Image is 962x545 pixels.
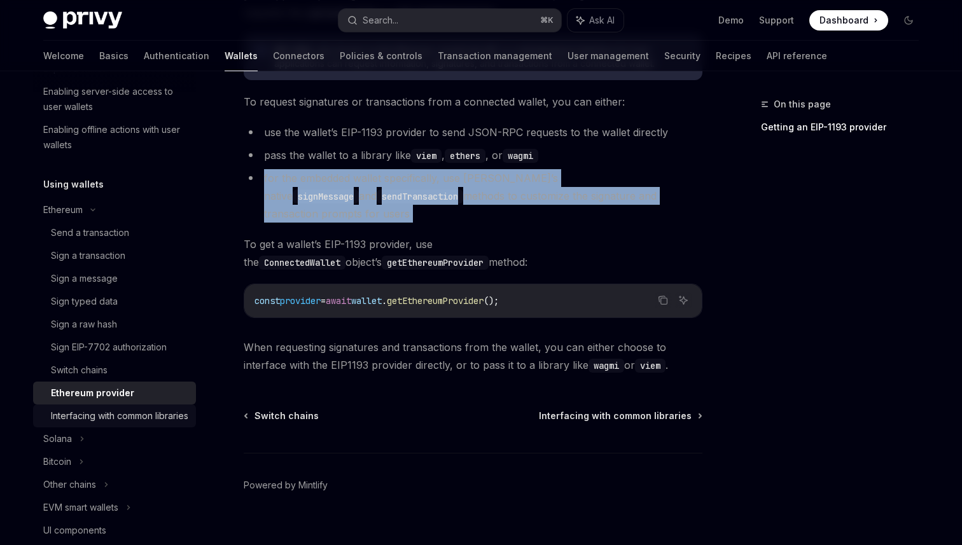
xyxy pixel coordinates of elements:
[51,340,167,355] div: Sign EIP-7702 authorization
[51,225,129,240] div: Send a transaction
[716,41,751,71] a: Recipes
[43,11,122,29] img: dark logo
[273,41,324,71] a: Connectors
[326,295,351,307] span: await
[43,202,83,217] div: Ethereum
[99,41,129,71] a: Basics
[382,256,489,270] code: getEthereumProvider
[655,292,671,308] button: Copy the contents from the code block
[51,362,108,378] div: Switch chains
[244,146,702,164] li: pass the wallet to a library like , , or
[51,294,118,309] div: Sign typed data
[33,290,196,313] a: Sign typed data
[484,295,499,307] span: ();
[144,41,209,71] a: Authentication
[445,149,485,163] code: ethers
[259,256,345,270] code: ConnectedWallet
[293,190,359,204] code: signMessage
[43,477,96,492] div: Other chains
[321,295,326,307] span: =
[382,295,387,307] span: .
[568,9,624,32] button: Ask AI
[43,523,106,538] div: UI components
[43,122,188,153] div: Enabling offline actions with user wallets
[33,382,196,404] a: Ethereum provider
[589,14,615,27] span: Ask AI
[33,519,196,542] a: UI components
[761,117,929,137] a: Getting an EIP-1193 provider
[664,41,701,71] a: Security
[351,295,382,307] span: wallet
[244,338,702,374] span: When requesting signatures and transactions from the wallet, you can either choose to interface w...
[635,359,666,373] code: viem
[51,385,134,401] div: Ethereum provider
[503,149,538,163] code: wagmi
[33,336,196,359] a: Sign EIP-7702 authorization
[43,177,104,192] h5: Using wallets
[254,295,280,307] span: const
[338,9,561,32] button: Search...⌘K
[340,41,422,71] a: Policies & controls
[244,479,328,492] a: Powered by Mintlify
[244,123,702,141] li: use the wallet’s EIP-1193 provider to send JSON-RPC requests to the wallet directly
[377,190,463,204] code: sendTransaction
[539,410,692,422] span: Interfacing with common libraries
[51,408,188,424] div: Interfacing with common libraries
[33,313,196,336] a: Sign a raw hash
[411,149,442,163] code: viem
[568,41,649,71] a: User management
[759,14,794,27] a: Support
[43,454,71,469] div: Bitcoin
[589,359,624,373] code: wagmi
[898,10,919,31] button: Toggle dark mode
[33,244,196,267] a: Sign a transaction
[774,97,831,112] span: On this page
[33,80,196,118] a: Enabling server-side access to user wallets
[245,410,319,422] a: Switch chains
[244,235,702,271] span: To get a wallet’s EIP-1193 provider, use the object’s method:
[43,500,118,515] div: EVM smart wallets
[539,410,701,422] a: Interfacing with common libraries
[675,292,692,308] button: Ask AI
[767,41,827,71] a: API reference
[819,14,868,27] span: Dashboard
[43,41,84,71] a: Welcome
[363,13,398,28] div: Search...
[718,14,744,27] a: Demo
[280,295,321,307] span: provider
[33,118,196,156] a: Enabling offline actions with user wallets
[244,93,702,111] span: To request signatures or transactions from a connected wallet, you can either:
[33,221,196,244] a: Send a transaction
[51,271,118,286] div: Sign a message
[43,431,72,446] div: Solana
[33,267,196,290] a: Sign a message
[387,295,484,307] span: getEthereumProvider
[33,359,196,382] a: Switch chains
[51,317,117,332] div: Sign a raw hash
[244,169,702,223] li: for the embedded wallet specifically, use [PERSON_NAME]’s native and methods to customize the sig...
[809,10,888,31] a: Dashboard
[254,410,319,422] span: Switch chains
[225,41,258,71] a: Wallets
[33,404,196,427] a: Interfacing with common libraries
[43,84,188,114] div: Enabling server-side access to user wallets
[540,15,554,25] span: ⌘ K
[438,41,552,71] a: Transaction management
[51,248,125,263] div: Sign a transaction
